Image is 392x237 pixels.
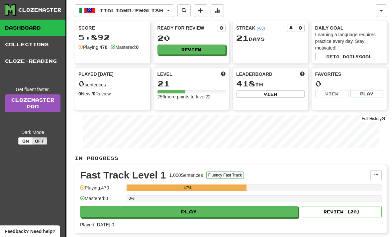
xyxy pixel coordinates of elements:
div: Favorites [315,71,384,77]
span: 418 [236,79,255,88]
button: On [18,137,33,145]
div: Mastered: 0 [80,195,123,206]
div: Dark Mode [5,129,60,136]
div: Mastered: [111,44,139,51]
span: Played [DATE] [78,71,114,77]
div: Day s [236,34,305,43]
button: Off [33,137,47,145]
button: Play [80,206,298,217]
button: Add sentence to collection [194,4,207,17]
strong: 0 [78,91,81,96]
span: Italiano / English [99,8,163,13]
div: Score [78,25,147,31]
div: 47% [129,184,246,191]
div: Get fluent faster. [5,86,60,93]
div: Daily Goal [315,25,384,31]
div: Playing: [78,44,107,51]
div: 0 [315,79,384,88]
span: Level [157,71,172,77]
p: In Progress [75,155,387,162]
button: More stats [211,4,224,17]
strong: 470 [100,45,107,50]
button: Play [350,90,383,97]
strong: 0 [93,91,96,96]
div: th [236,79,305,88]
span: a daily [336,54,359,59]
div: Fast Track Level 1 [80,170,166,180]
button: Review (20) [302,206,382,217]
div: 5,892 [78,33,147,42]
div: Ready for Review [157,25,218,31]
span: Leaderboard [236,71,272,77]
div: sentences [78,79,147,88]
a: (-03) [256,26,265,31]
span: 21 [236,33,249,43]
span: 0 [78,79,85,88]
div: 20 [157,34,226,42]
button: Italiano/English [75,4,174,17]
button: Fluency Fast Track [206,172,244,179]
div: Learning a language requires practice every day. Stay motivated! [315,31,384,51]
div: 256 more points to level 22 [157,93,226,100]
button: Full History [360,115,387,122]
span: Score more points to level up [221,71,226,77]
div: 1,000 Sentences [169,172,203,178]
a: ClozemasterPro [5,94,60,112]
button: Seta dailygoal [315,53,384,60]
div: New / Review [78,90,147,97]
span: Played [DATE]: 0 [80,222,114,227]
button: View [236,90,305,98]
span: This week in points, UTC [300,71,305,77]
div: 21 [157,79,226,88]
div: Clozemaster [18,7,61,13]
button: View [315,90,348,97]
button: Search sentences [177,4,191,17]
strong: 0 [136,45,139,50]
button: Review [157,45,226,55]
span: Open feedback widget [5,228,55,235]
div: Streak [236,25,287,31]
div: Playing: 470 [80,184,123,195]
